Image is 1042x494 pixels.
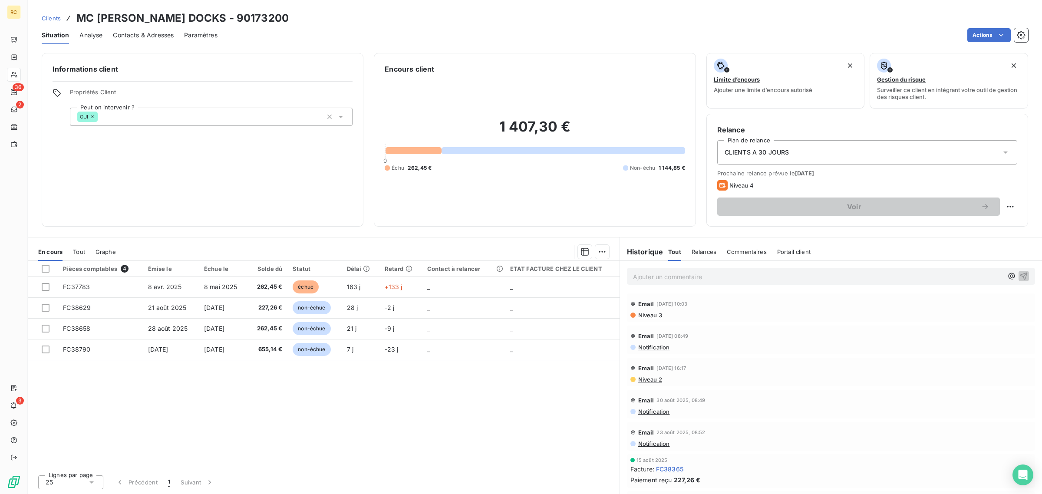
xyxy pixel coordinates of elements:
[80,114,88,119] span: OUI
[204,346,224,353] span: [DATE]
[967,28,1011,42] button: Actions
[385,283,402,290] span: +133 j
[253,345,282,354] span: 655,14 €
[204,304,224,311] span: [DATE]
[668,248,681,255] span: Tout
[510,283,513,290] span: _
[408,164,432,172] span: 262,45 €
[16,397,24,405] span: 3
[717,170,1017,177] span: Prochaine relance prévue le
[110,473,163,491] button: Précédent
[385,325,395,332] span: -9 j
[706,53,865,109] button: Limite d’encoursAjouter une limite d’encours autorisé
[175,473,219,491] button: Suivant
[636,458,668,463] span: 15 août 2025
[42,14,61,23] a: Clients
[385,265,417,272] div: Retard
[637,312,662,319] span: Niveau 3
[427,304,430,311] span: _
[16,101,24,109] span: 2
[38,248,63,255] span: En cours
[253,324,282,333] span: 262,45 €
[714,76,760,83] span: Limite d’encours
[638,397,654,404] span: Email
[293,322,330,335] span: non-échue
[656,333,688,339] span: [DATE] 08:49
[638,300,654,307] span: Email
[42,31,69,40] span: Situation
[76,10,289,26] h3: MC [PERSON_NAME] DOCKS - 90173200
[148,346,168,353] span: [DATE]
[293,280,319,293] span: échue
[727,248,767,255] span: Commentaires
[70,89,353,101] span: Propriétés Client
[121,265,129,273] span: 4
[620,247,663,257] h6: Historique
[692,248,716,255] span: Relances
[383,157,387,164] span: 0
[163,473,175,491] button: 1
[148,325,188,332] span: 28 août 2025
[79,31,102,40] span: Analyse
[656,366,686,371] span: [DATE] 16:17
[347,283,361,290] span: 163 j
[656,398,705,403] span: 30 août 2025, 08:49
[717,125,1017,135] h6: Relance
[637,376,662,383] span: Niveau 2
[148,265,194,272] div: Émise le
[656,301,687,306] span: [DATE] 10:03
[253,283,282,291] span: 262,45 €
[184,31,218,40] span: Paramètres
[637,440,670,447] span: Notification
[98,113,105,121] input: Ajouter une valeur
[877,86,1021,100] span: Surveiller ce client en intégrant votre outil de gestion des risques client.
[659,164,685,172] span: 1 144,85 €
[63,283,90,290] span: FC37783
[427,325,430,332] span: _
[870,53,1028,109] button: Gestion du risqueSurveiller ce client en intégrant votre outil de gestion des risques client.
[385,304,395,311] span: -2 j
[13,83,24,91] span: 36
[7,5,21,19] div: RC
[63,304,91,311] span: FC38629
[510,325,513,332] span: _
[204,325,224,332] span: [DATE]
[63,265,137,273] div: Pièces comptables
[204,283,237,290] span: 8 mai 2025
[96,248,116,255] span: Graphe
[168,478,170,487] span: 1
[385,346,399,353] span: -23 j
[630,475,672,484] span: Paiement reçu
[877,76,926,83] span: Gestion du risque
[253,265,282,272] div: Solde dû
[293,343,330,356] span: non-échue
[427,283,430,290] span: _
[148,283,182,290] span: 8 avr. 2025
[293,265,336,272] div: Statut
[42,15,61,22] span: Clients
[293,301,330,314] span: non-échue
[714,86,812,93] span: Ajouter une limite d’encours autorisé
[637,408,670,415] span: Notification
[638,429,654,436] span: Email
[392,164,404,172] span: Échu
[113,31,174,40] span: Contacts & Adresses
[510,265,614,272] div: ETAT FACTURE CHEZ LE CLIENT
[795,170,814,177] span: [DATE]
[1012,464,1033,485] div: Open Intercom Messenger
[427,346,430,353] span: _
[73,248,85,255] span: Tout
[510,346,513,353] span: _
[638,333,654,339] span: Email
[347,304,358,311] span: 28 j
[385,118,685,144] h2: 1 407,30 €
[656,464,683,474] span: FC38365
[63,325,90,332] span: FC38658
[253,303,282,312] span: 227,26 €
[630,464,654,474] span: Facture :
[729,182,754,189] span: Niveau 4
[46,478,53,487] span: 25
[637,344,670,351] span: Notification
[347,265,374,272] div: Délai
[53,64,353,74] h6: Informations client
